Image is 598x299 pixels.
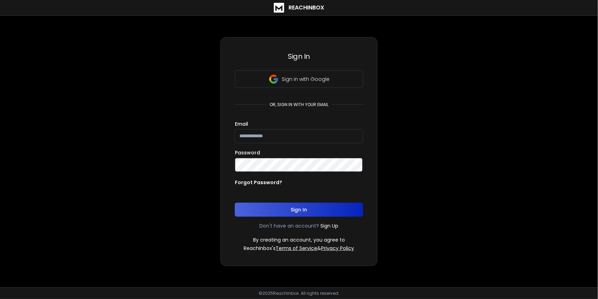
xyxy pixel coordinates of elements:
a: Sign Up [321,222,339,229]
p: or, sign in with your email [267,102,331,107]
p: Forgot Password? [235,179,282,186]
img: logo [274,3,284,13]
a: ReachInbox [274,3,324,13]
p: By creating an account, you agree to [253,236,345,243]
button: Sign in with Google [235,70,363,88]
p: Sign in with Google [282,76,329,83]
a: Terms of Service [276,245,318,252]
h1: ReachInbox [288,4,324,12]
p: © 2025 Reachinbox. All rights reserved. [259,291,339,296]
label: Password [235,150,260,155]
label: Email [235,121,248,126]
a: Privacy Policy [321,245,354,252]
p: Don't have an account? [260,222,319,229]
h3: Sign In [235,51,363,61]
p: ReachInbox's & [244,245,354,252]
button: Sign In [235,203,363,217]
